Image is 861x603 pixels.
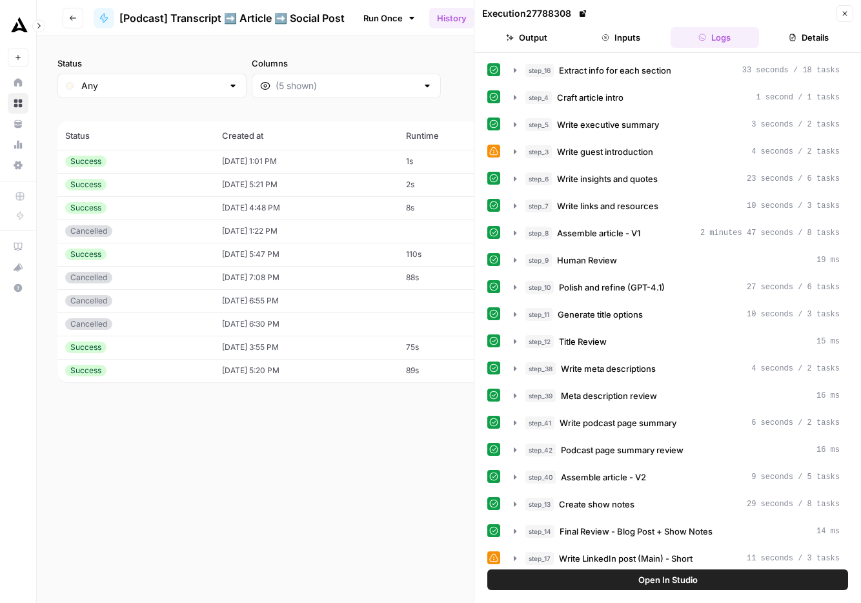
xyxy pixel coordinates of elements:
[398,336,520,359] td: 75s
[525,552,554,565] span: step_17
[742,65,840,76] span: 33 seconds / 18 tasks
[525,227,552,240] span: step_8
[747,553,840,564] span: 11 seconds / 3 tasks
[747,309,840,320] span: 10 seconds / 3 tasks
[816,336,840,347] span: 15 ms
[557,227,640,240] span: Assemble article - V1
[525,281,554,294] span: step_10
[751,119,840,130] span: 3 seconds / 2 tasks
[398,266,520,289] td: 88s
[65,295,112,307] div: Cancelled
[559,64,671,77] span: Extract info for each section
[8,15,31,38] img: Animalz Logo
[214,220,398,243] td: [DATE] 1:22 PM
[506,87,847,108] button: 1 second / 1 tasks
[559,498,634,511] span: Create show notes
[65,156,106,167] div: Success
[506,250,847,271] button: 19 ms
[525,172,552,185] span: step_6
[525,525,554,538] span: step_14
[214,336,398,359] td: [DATE] 3:55 PM
[558,308,643,321] span: Generate title options
[214,121,398,150] th: Created at
[214,289,398,312] td: [DATE] 6:55 PM
[525,308,552,321] span: step_11
[8,93,28,114] a: Browse
[506,277,847,298] button: 27 seconds / 6 tasks
[751,417,840,429] span: 6 seconds / 2 tasks
[506,494,847,515] button: 29 seconds / 8 tasks
[119,10,345,26] span: [Podcast] Transcript ➡️ Article ➡️ Social Post
[487,569,848,590] button: Open In Studio
[57,98,840,121] span: (10 records)
[764,27,853,48] button: Details
[506,413,847,433] button: 6 seconds / 2 tasks
[429,8,474,28] a: History
[355,7,424,29] a: Run Once
[756,92,840,103] span: 1 second / 1 tasks
[747,173,840,185] span: 23 seconds / 6 tasks
[506,440,847,460] button: 16 ms
[525,91,552,104] span: step_4
[816,444,840,456] span: 16 ms
[506,114,847,135] button: 3 seconds / 2 tasks
[559,552,693,565] span: Write LinkedIn post (Main) - Short
[751,471,840,483] span: 9 seconds / 5 tasks
[57,121,214,150] th: Status
[560,416,676,429] span: Write podcast page summary
[398,173,520,196] td: 2s
[8,114,28,134] a: Your Data
[214,266,398,289] td: [DATE] 7:08 PM
[747,281,840,293] span: 27 seconds / 6 tasks
[398,196,520,220] td: 8s
[557,254,617,267] span: Human Review
[81,79,223,92] input: Any
[214,150,398,173] td: [DATE] 1:01 PM
[561,389,657,402] span: Meta description review
[747,498,840,510] span: 29 seconds / 8 tasks
[214,359,398,382] td: [DATE] 5:20 PM
[561,444,684,456] span: Podcast page summary review
[560,525,713,538] span: Final Review - Blog Post + Show Notes
[398,150,520,173] td: 1s
[557,199,658,212] span: Write links and resources
[482,7,589,20] div: Execution 27788308
[214,243,398,266] td: [DATE] 5:47 PM
[525,254,552,267] span: step_9
[751,146,840,158] span: 4 seconds / 2 tasks
[506,169,847,189] button: 23 seconds / 6 tasks
[252,57,441,70] label: Columns
[276,79,417,92] input: (5 shown)
[8,257,28,278] button: What's new?
[525,145,552,158] span: step_3
[506,385,847,406] button: 16 ms
[525,362,556,375] span: step_38
[506,141,847,162] button: 4 seconds / 2 tasks
[506,223,847,243] button: 2 minutes 47 seconds / 8 tasks
[559,335,607,348] span: Title Review
[214,196,398,220] td: [DATE] 4:48 PM
[700,227,840,239] span: 2 minutes 47 seconds / 8 tasks
[816,254,840,266] span: 19 ms
[576,27,665,48] button: Inputs
[557,172,658,185] span: Write insights and quotes
[525,389,556,402] span: step_39
[214,312,398,336] td: [DATE] 6:30 PM
[506,548,847,569] button: 11 seconds / 3 tasks
[525,471,556,484] span: step_40
[398,121,520,150] th: Runtime
[8,134,28,155] a: Usage
[525,498,554,511] span: step_13
[506,196,847,216] button: 10 seconds / 3 tasks
[65,202,106,214] div: Success
[747,200,840,212] span: 10 seconds / 3 tasks
[506,304,847,325] button: 10 seconds / 3 tasks
[557,145,653,158] span: Write guest introduction
[214,173,398,196] td: [DATE] 5:21 PM
[398,243,520,266] td: 110s
[506,358,847,379] button: 4 seconds / 2 tasks
[65,272,112,283] div: Cancelled
[525,416,554,429] span: step_41
[638,573,698,586] span: Open In Studio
